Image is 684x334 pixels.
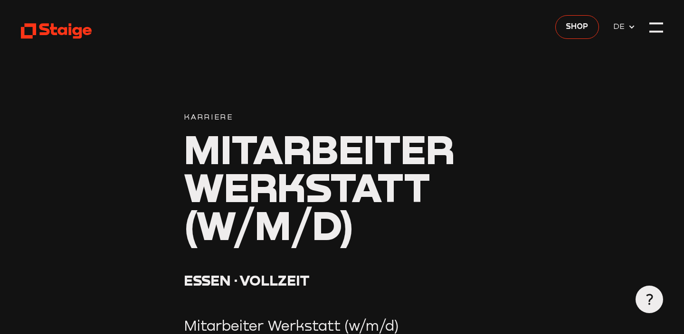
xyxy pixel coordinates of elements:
[566,20,588,33] span: Shop
[184,125,455,250] span: Mitarbeiter Werkstatt (w/m/d)
[184,272,310,289] span: Essen · Vollzeit
[555,15,599,38] a: Shop
[184,111,500,123] div: Karriere
[613,20,628,33] span: DE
